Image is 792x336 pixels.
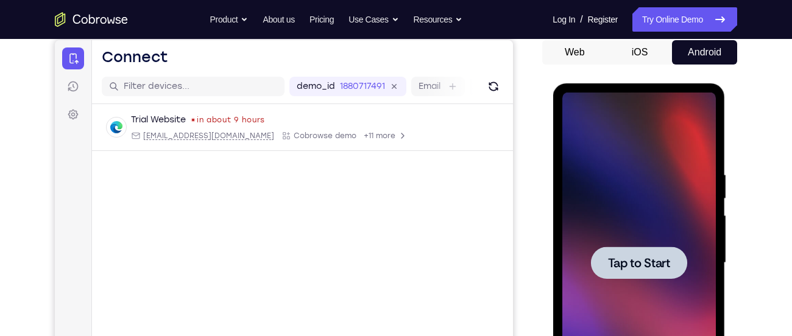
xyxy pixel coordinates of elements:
[263,7,294,32] a: About us
[242,40,280,52] label: demo_id
[142,75,210,85] time: Wed Aug 27 2025 13:20:46 GMT+0300 (Eastern European Summer Time)
[672,40,737,65] button: Android
[553,7,575,32] a: Log In
[309,91,341,100] span: +11 more
[55,12,128,27] a: Go to the home page
[37,64,458,111] div: Open device details
[429,37,448,56] button: Refresh
[88,91,219,100] span: web@example.com
[588,7,618,32] a: Register
[38,163,134,195] button: Tap to Start
[607,40,673,65] button: iOS
[227,91,302,100] div: App
[580,12,582,27] span: /
[210,7,249,32] button: Product
[348,7,398,32] button: Use Cases
[55,173,117,186] span: Tap to Start
[239,91,302,100] span: Cobrowse demo
[364,40,386,52] label: Email
[542,40,607,65] button: Web
[137,79,140,81] div: Last seen
[309,7,334,32] a: Pricing
[632,7,737,32] a: Try Online Demo
[69,40,222,52] input: Filter devices...
[76,91,219,100] div: Email
[76,74,131,86] div: Trial Website
[414,7,463,32] button: Resources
